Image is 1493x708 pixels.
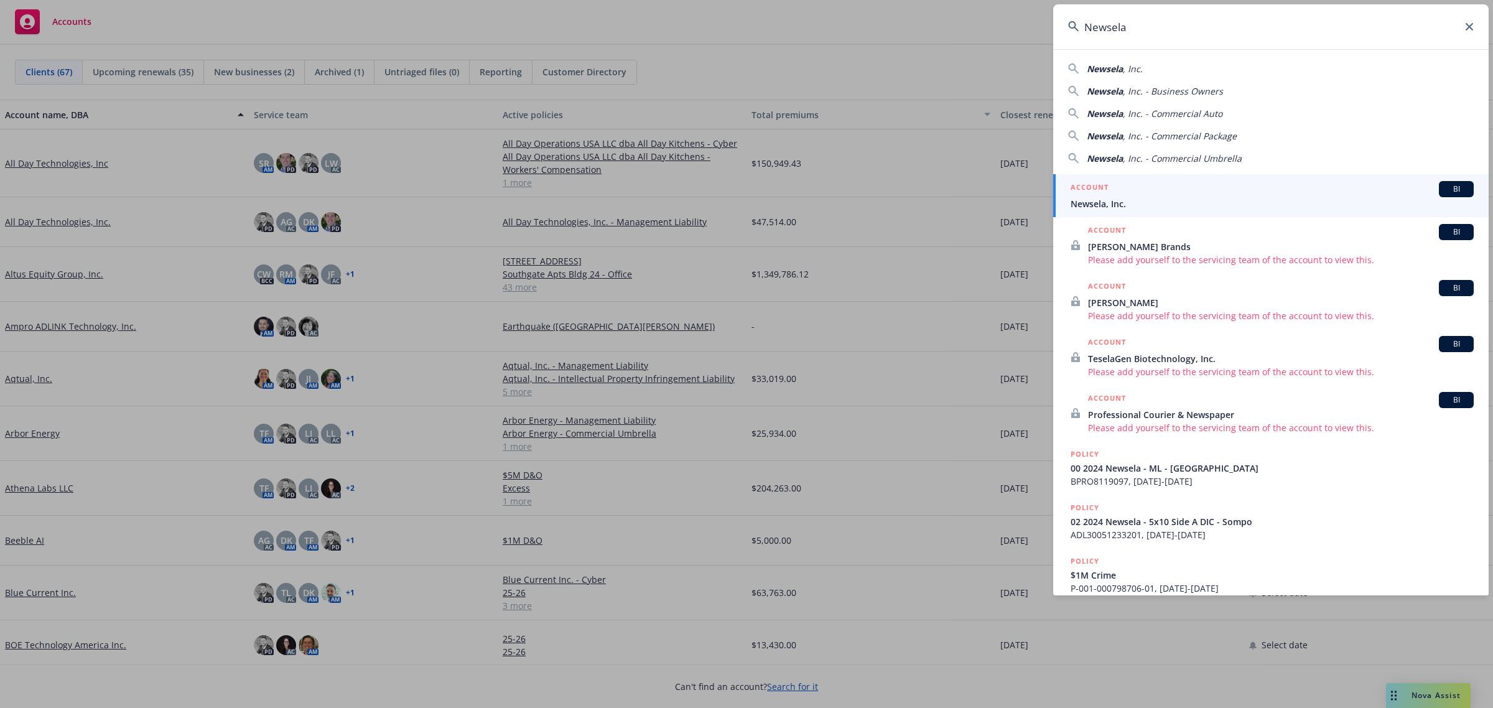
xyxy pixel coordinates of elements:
[1071,515,1474,528] span: 02 2024 Newsela - 5x10 Side A DIC - Sompo
[1123,63,1143,75] span: , Inc.
[1123,85,1223,97] span: , Inc. - Business Owners
[1088,336,1126,351] h5: ACCOUNT
[1053,495,1489,548] a: POLICY02 2024 Newsela - 5x10 Side A DIC - SompoADL30051233201, [DATE]-[DATE]
[1087,108,1123,119] span: Newsela
[1444,226,1469,238] span: BI
[1088,240,1474,253] span: [PERSON_NAME] Brands
[1123,130,1237,142] span: , Inc. - Commercial Package
[1087,63,1123,75] span: Newsela
[1088,352,1474,365] span: TeselaGen Biotechnology, Inc.
[1088,421,1474,434] span: Please add yourself to the servicing team of the account to view this.
[1087,152,1123,164] span: Newsela
[1088,365,1474,378] span: Please add yourself to the servicing team of the account to view this.
[1123,152,1242,164] span: , Inc. - Commercial Umbrella
[1088,392,1126,407] h5: ACCOUNT
[1071,582,1474,595] span: P-001-000798706-01, [DATE]-[DATE]
[1053,441,1489,495] a: POLICY00 2024 Newsela - ML - [GEOGRAPHIC_DATA]BPRO8119097, [DATE]-[DATE]
[1071,528,1474,541] span: ADL30051233201, [DATE]-[DATE]
[1071,448,1099,460] h5: POLICY
[1053,329,1489,385] a: ACCOUNTBITeselaGen Biotechnology, Inc.Please add yourself to the servicing team of the account to...
[1088,408,1474,421] span: Professional Courier & Newspaper
[1088,296,1474,309] span: [PERSON_NAME]
[1071,555,1099,567] h5: POLICY
[1071,569,1474,582] span: $1M Crime
[1071,501,1099,514] h5: POLICY
[1123,108,1222,119] span: , Inc. - Commercial Auto
[1053,273,1489,329] a: ACCOUNTBI[PERSON_NAME]Please add yourself to the servicing team of the account to view this.
[1053,217,1489,273] a: ACCOUNTBI[PERSON_NAME] BrandsPlease add yourself to the servicing team of the account to view this.
[1088,224,1126,239] h5: ACCOUNT
[1444,282,1469,294] span: BI
[1444,338,1469,350] span: BI
[1071,181,1109,196] h5: ACCOUNT
[1087,130,1123,142] span: Newsela
[1087,85,1123,97] span: Newsela
[1053,385,1489,441] a: ACCOUNTBIProfessional Courier & NewspaperPlease add yourself to the servicing team of the account...
[1053,548,1489,602] a: POLICY$1M CrimeP-001-000798706-01, [DATE]-[DATE]
[1071,462,1474,475] span: 00 2024 Newsela - ML - [GEOGRAPHIC_DATA]
[1053,4,1489,49] input: Search...
[1088,280,1126,295] h5: ACCOUNT
[1071,197,1474,210] span: Newsela, Inc.
[1088,253,1474,266] span: Please add yourself to the servicing team of the account to view this.
[1444,394,1469,406] span: BI
[1071,475,1474,488] span: BPRO8119097, [DATE]-[DATE]
[1053,174,1489,217] a: ACCOUNTBINewsela, Inc.
[1088,309,1474,322] span: Please add yourself to the servicing team of the account to view this.
[1444,184,1469,195] span: BI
